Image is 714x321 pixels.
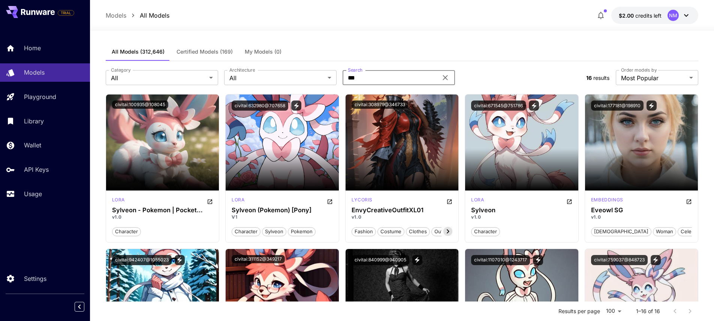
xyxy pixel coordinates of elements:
[288,228,315,235] span: pokemon
[591,207,692,214] h3: Eveowl SG
[229,73,325,82] span: All
[106,11,169,20] nav: breadcrumb
[558,307,600,315] p: Results per page
[619,12,662,19] div: $2.00
[603,306,624,316] div: 100
[377,226,404,236] button: costume
[140,11,169,20] a: All Models
[591,228,651,235] span: [DEMOGRAPHIC_DATA]
[586,75,592,81] span: 16
[24,117,44,126] p: Library
[352,100,408,109] button: civitai:308979@346733
[112,255,172,265] button: civitai:942407@1055023
[232,255,285,263] button: civitai:311152@349217
[232,207,333,214] h3: Sylveon (Pokemon) [Pony]
[352,255,409,265] button: civitai:840999@940905
[471,196,484,203] p: lora
[24,165,49,174] p: API Keys
[591,196,623,203] p: embeddings
[232,100,288,111] button: civitai:632980@707658
[352,196,373,205] div: SDXL 1.0
[566,196,572,205] button: Open in CivitAI
[591,255,648,265] button: civitai:759037@848723
[112,226,141,236] button: character
[24,274,46,283] p: Settings
[111,73,206,82] span: All
[471,207,572,214] h3: Sylveon
[352,226,376,236] button: fashion
[431,226,450,236] button: outfit
[668,10,679,21] div: NM
[348,67,362,73] label: Search
[112,196,125,205] div: SD 1.5
[471,214,572,220] p: v1.0
[635,12,662,19] span: credits left
[432,228,450,235] span: outfit
[112,207,213,214] h3: Sylveon - Pokemon | Pocket monsters
[24,68,45,77] p: Models
[591,226,651,236] button: [DEMOGRAPHIC_DATA]
[406,228,430,235] span: clothes
[619,12,635,19] span: $2.00
[327,196,333,205] button: Open in CivitAI
[533,255,543,265] button: View trigger words
[232,196,244,205] div: Pony
[262,226,286,236] button: sylveon
[24,92,56,101] p: Playground
[288,226,316,236] button: pokemon
[647,100,657,111] button: View trigger words
[112,228,141,235] span: character
[352,207,453,214] h3: EnvyCreativeOutfitXL01
[262,228,286,235] span: sylveon
[686,196,692,205] button: Open in CivitAI
[678,226,705,236] button: celebrity
[111,67,131,73] label: Category
[651,255,661,265] button: View trigger words
[207,196,213,205] button: Open in CivitAI
[112,100,168,109] button: civitai:100935@108045
[232,226,260,236] button: character
[245,48,281,55] span: My Models (0)
[24,141,41,150] p: Wallet
[591,214,692,220] p: v1.0
[593,75,609,81] span: results
[80,300,90,313] div: Collapse sidebar
[529,100,539,111] button: View trigger words
[112,196,125,203] p: lora
[75,302,84,312] button: Collapse sidebar
[621,73,686,82] span: Most Popular
[636,307,660,315] p: 1–16 of 16
[232,214,333,220] p: V1
[471,100,526,111] button: civitai:671545@751786
[653,228,676,235] span: woman
[352,228,376,235] span: fashion
[378,228,404,235] span: costume
[471,196,484,205] div: Pony
[106,11,126,20] a: Models
[591,100,644,111] button: civitai:177181@198910
[232,196,244,203] p: lora
[291,100,301,111] button: View trigger words
[446,196,452,205] button: Open in CivitAI
[24,43,41,52] p: Home
[471,226,500,236] button: character
[229,67,255,73] label: Architecture
[412,255,422,265] button: View trigger words
[678,228,704,235] span: celebrity
[406,226,430,236] button: clothes
[471,255,530,265] button: civitai:1107010@1243717
[653,226,676,236] button: woman
[112,48,165,55] span: All Models (312,646)
[58,10,74,16] span: TRIAL
[621,67,657,73] label: Order models by
[232,228,260,235] span: character
[24,189,42,198] p: Usage
[591,196,623,205] div: SD 1.5
[352,214,453,220] p: v1.0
